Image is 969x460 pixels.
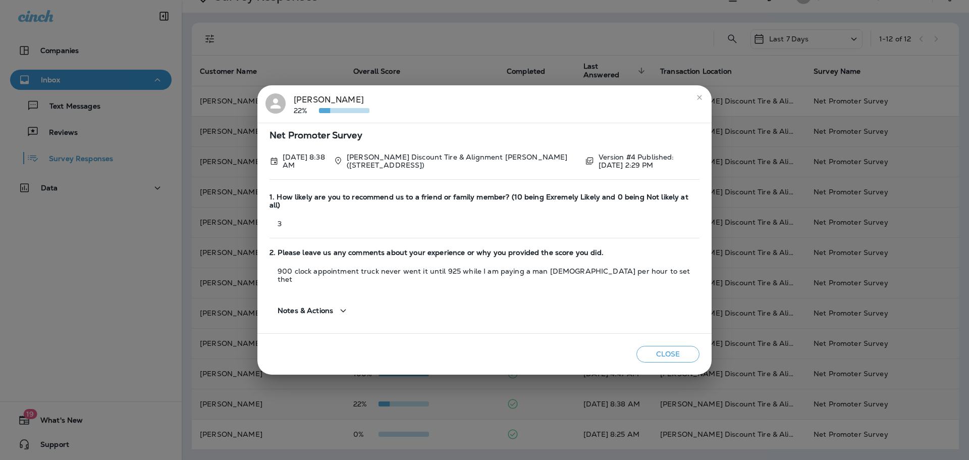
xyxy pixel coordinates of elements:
[278,306,333,315] span: Notes & Actions
[270,193,699,210] span: 1. How likely are you to recommend us to a friend or family member? (10 being Exremely Likely and...
[599,153,699,169] p: Version #4 Published: [DATE] 2:29 PM
[294,107,319,115] p: 22%
[270,131,699,140] span: Net Promoter Survey
[347,153,577,169] p: [PERSON_NAME] Discount Tire & Alignment [PERSON_NAME] ([STREET_ADDRESS])
[636,346,699,363] button: Close
[270,248,699,257] span: 2. Please leave us any comments about your experience or why you provided the score you did.
[294,93,369,115] div: [PERSON_NAME]
[691,89,708,106] button: close
[283,153,326,169] p: Sep 15, 2025 8:38 AM
[270,296,357,325] button: Notes & Actions
[270,220,699,228] p: 3
[270,267,699,283] p: 900 clock appointment truck never went it until 925 while I am paying a man [DEMOGRAPHIC_DATA] pe...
